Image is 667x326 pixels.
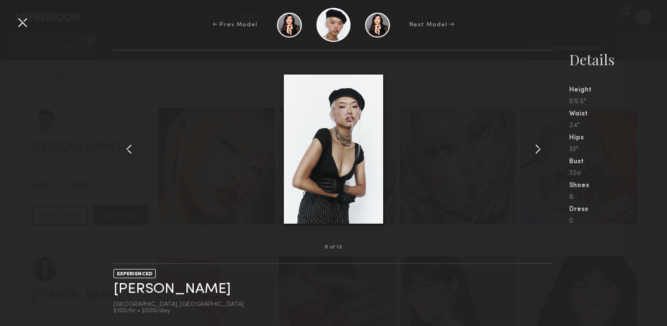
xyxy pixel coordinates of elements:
div: Hips [569,134,667,141]
div: Details [569,50,667,69]
a: [PERSON_NAME] [113,282,231,297]
div: 8 [569,194,667,201]
div: 32a [569,170,667,177]
div: EXPERIENCED [113,269,156,278]
div: Height [569,87,667,94]
div: 6 of 18 [325,245,342,250]
div: 0 [569,218,667,225]
div: 33" [569,146,667,153]
div: Bust [569,158,667,165]
div: $100/hr • $500/day [113,308,244,314]
div: 5'5.5" [569,98,667,105]
div: ← Prev Model [213,20,258,29]
div: [GEOGRAPHIC_DATA], [GEOGRAPHIC_DATA] [113,302,244,308]
div: Dress [569,206,667,213]
div: Next Model → [409,20,455,29]
div: Shoes [569,182,667,189]
div: Waist [569,111,667,117]
div: 24" [569,122,667,129]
